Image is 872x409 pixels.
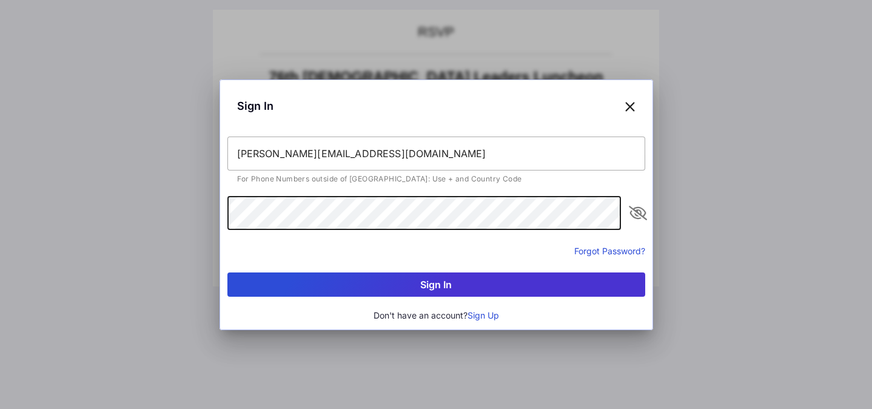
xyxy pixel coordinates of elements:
[227,272,645,297] button: Sign In
[468,309,499,322] button: Sign Up
[237,175,636,183] div: For Phone Numbers outside of [GEOGRAPHIC_DATA]: Use + and Country Code
[227,309,645,322] div: Don't have an account?
[237,98,273,114] span: Sign In
[631,206,645,220] i: appended action
[227,137,645,171] input: Email or Phone Number
[574,245,645,257] button: Forgot Password?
